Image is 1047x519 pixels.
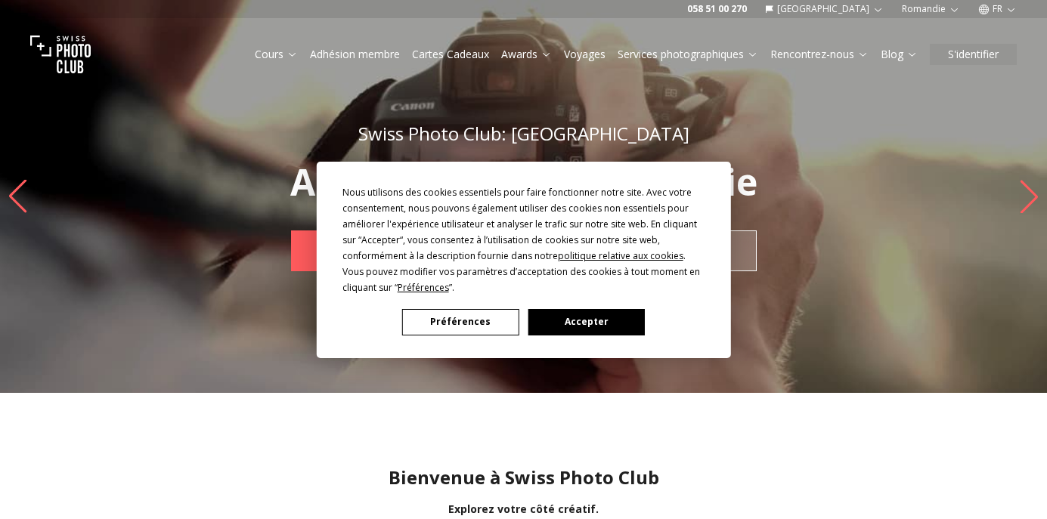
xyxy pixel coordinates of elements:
div: Nous utilisons des cookies essentiels pour faire fonctionner notre site. Avec votre consentement,... [342,184,705,295]
span: politique relative aux cookies [558,249,683,262]
div: Cookie Consent Prompt [316,162,730,358]
span: Préférences [398,281,449,294]
button: Préférences [402,309,519,335]
button: Accepter [528,309,644,335]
